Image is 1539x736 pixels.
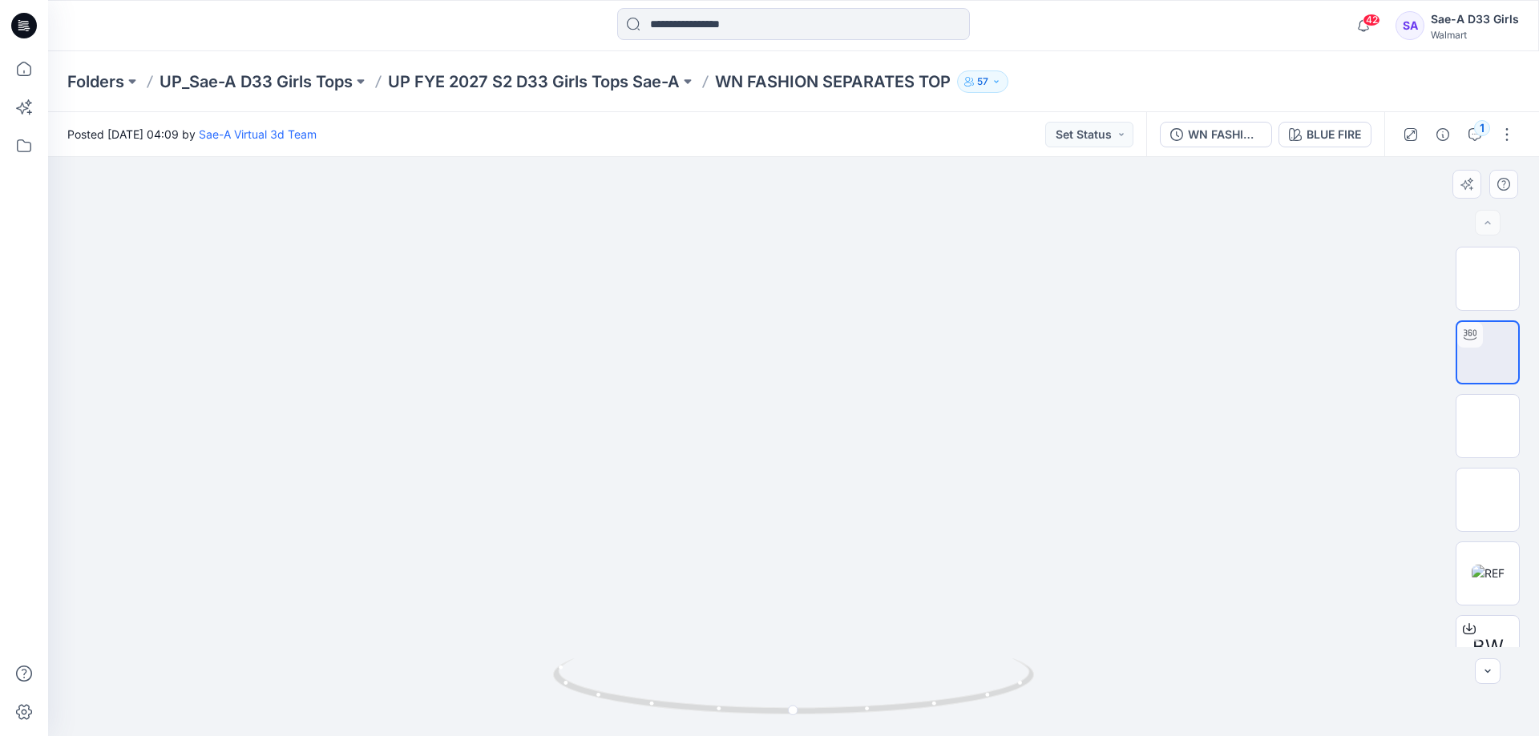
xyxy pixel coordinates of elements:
[1307,126,1361,143] div: BLUE FIRE
[1160,122,1272,147] button: WN FASHION SEPARATES TOP_REV2_FULL COLORWAYS
[977,73,988,90] p: 57
[1462,122,1488,147] button: 1
[388,70,680,93] a: UP FYE 2027 S2 D33 Girls Tops Sae-A
[67,126,317,143] span: Posted [DATE] 04:09 by
[1430,122,1456,147] button: Details
[715,70,951,93] p: WN FASHION SEPARATES TOP
[67,70,124,93] a: Folders
[199,127,317,141] a: Sae-A Virtual 3d Team
[1472,565,1505,581] img: REF
[1188,126,1262,143] div: WN FASHION SEPARATES TOP_REV2_FULL COLORWAYS
[160,70,353,93] a: UP_Sae-A D33 Girls Tops
[1278,122,1371,147] button: BLUE FIRE
[1474,120,1490,136] div: 1
[1396,11,1424,40] div: SA
[957,70,1008,93] button: 57
[1472,633,1504,662] span: BW
[1431,29,1519,41] div: Walmart
[1363,14,1380,26] span: 42
[1431,10,1519,29] div: Sae-A D33 Girls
